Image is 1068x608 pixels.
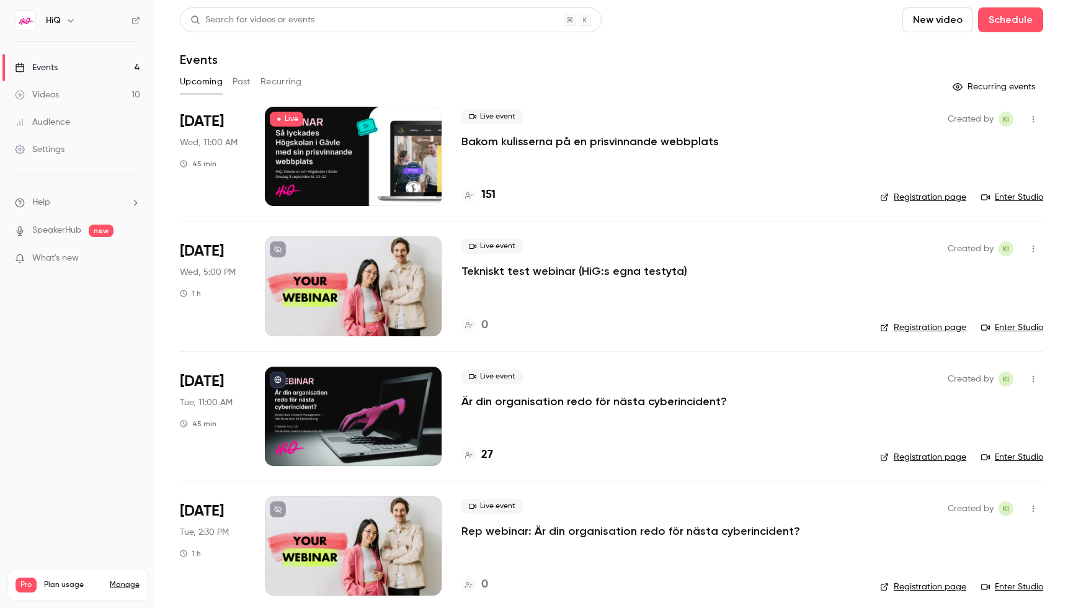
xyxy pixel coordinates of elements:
span: Help [32,196,50,209]
a: Enter Studio [981,321,1043,334]
li: help-dropdown-opener [15,196,140,209]
a: Tekniskt test webinar (HiG:s egna testyta) [461,264,687,279]
div: Search for videos or events [190,14,314,27]
div: Sep 3 Wed, 11:00 AM (Europe/Stockholm) [180,107,245,206]
img: HiQ [16,11,35,30]
span: [DATE] [180,372,224,391]
h4: 0 [481,576,488,593]
a: Registration page [880,191,966,203]
span: Live event [461,499,523,514]
span: Created by [948,372,994,387]
div: Events [15,61,58,74]
h1: Events [180,52,218,67]
button: Upcoming [180,72,223,92]
span: Created by [948,241,994,256]
h4: 0 [481,317,488,334]
span: Live [270,112,303,127]
span: KI [1003,501,1009,516]
div: 1 h [180,548,201,558]
a: 27 [461,447,493,463]
span: Karolina Israelsson [999,501,1013,516]
span: Live event [461,369,523,384]
div: Audience [15,116,70,128]
div: Settings [15,143,65,156]
a: Rep webinar: Är din organisation redo för nästa cyberincident? [461,524,800,539]
span: Live event [461,239,523,254]
a: 0 [461,576,488,593]
a: Är din organisation redo för nästa cyberincident? [461,394,727,409]
span: Pro [16,578,37,592]
a: Manage [110,580,140,590]
a: Registration page [880,321,966,334]
button: Schedule [978,7,1043,32]
span: Wed, 5:00 PM [180,266,236,279]
span: Wed, 11:00 AM [180,136,238,149]
a: Enter Studio [981,581,1043,593]
div: 45 min [180,419,216,429]
a: Bakom kulisserna på en prisvinnande webbplats [461,134,719,149]
a: Registration page [880,451,966,463]
div: Oct 7 Tue, 11:00 AM (Europe/Stockholm) [180,367,245,466]
h4: 27 [481,447,493,463]
span: Tue, 2:30 PM [180,526,229,539]
span: new [89,225,113,237]
a: Enter Studio [981,451,1043,463]
a: SpeakerHub [32,224,81,237]
span: [DATE] [180,112,224,132]
div: Oct 7 Tue, 2:30 PM (Europe/Stockholm) [180,496,245,596]
h6: HiQ [46,14,61,27]
a: 151 [461,187,496,203]
span: Plan usage [44,580,102,590]
button: Recurring events [947,77,1043,97]
div: Videos [15,89,59,101]
span: Live event [461,109,523,124]
span: KI [1003,241,1009,256]
span: [DATE] [180,241,224,261]
button: New video [902,7,973,32]
a: 0 [461,317,488,334]
span: KI [1003,112,1009,127]
span: [DATE] [180,501,224,521]
div: 45 min [180,159,216,169]
span: KI [1003,372,1009,387]
a: Enter Studio [981,191,1043,203]
span: Karolina Israelsson [999,372,1013,387]
span: Karolina Israelsson [999,112,1013,127]
h4: 151 [481,187,496,203]
span: Created by [948,501,994,516]
span: What's new [32,252,79,265]
button: Past [233,72,251,92]
a: Registration page [880,581,966,593]
div: Sep 3 Wed, 5:00 PM (Europe/Stockholm) [180,236,245,336]
button: Recurring [260,72,302,92]
span: Created by [948,112,994,127]
div: 1 h [180,288,201,298]
span: Tue, 11:00 AM [180,396,233,409]
span: Karolina Israelsson [999,241,1013,256]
